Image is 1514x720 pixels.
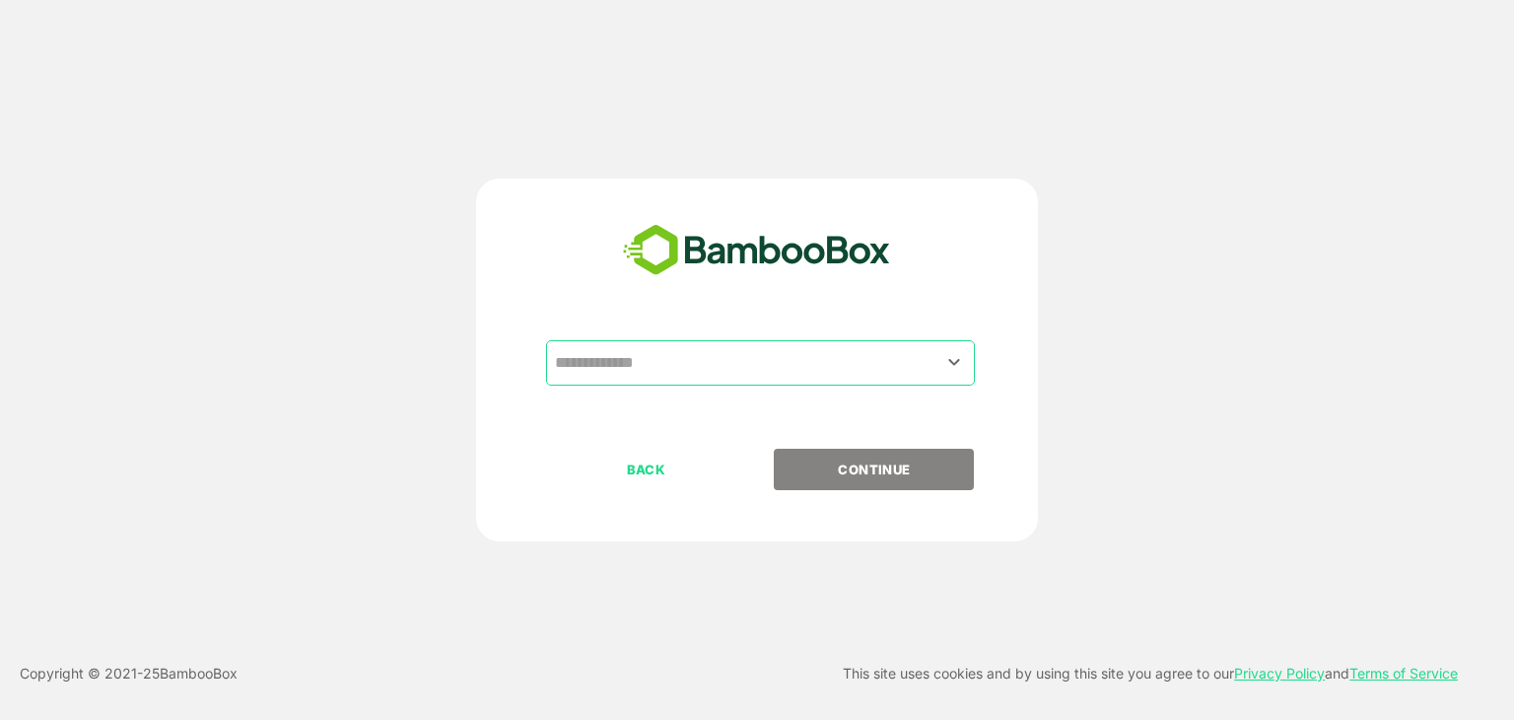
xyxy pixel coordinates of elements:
p: CONTINUE [776,459,973,480]
p: BACK [548,459,745,480]
button: Open [941,349,968,376]
a: Terms of Service [1349,665,1458,682]
p: This site uses cookies and by using this site you agree to our and [843,662,1458,685]
img: bamboobox [612,218,901,283]
button: BACK [546,449,746,490]
p: Copyright © 2021- 25 BambooBox [20,662,238,685]
button: CONTINUE [774,449,974,490]
a: Privacy Policy [1234,665,1325,682]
